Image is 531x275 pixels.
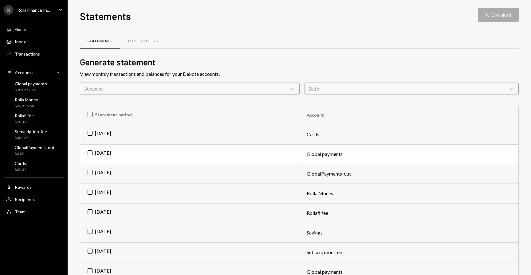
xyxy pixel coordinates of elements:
div: R [4,5,14,15]
div: View monthly transactions and balances for your Dakota accounts. [80,70,519,78]
div: $10,182.11 [15,119,34,125]
h2: Generate statement [80,56,519,68]
div: Subscription-fee [15,129,47,134]
td: GlobalPayments-out [299,164,518,184]
div: Rolla Finance In... [17,7,50,13]
div: Accounts [15,70,33,75]
a: Inbox [4,36,64,47]
div: Global payments [15,81,47,86]
a: Recipients [4,194,64,205]
div: Account Letters [127,39,160,44]
td: Rolla Money [299,184,518,203]
div: $500.35 [15,135,47,141]
div: Team [15,209,26,214]
th: Account [299,105,518,125]
a: Accounts [4,67,64,78]
div: Recipients [15,197,35,202]
a: Cards$62.32 [4,159,64,174]
div: Rewards [15,184,32,190]
a: Rolla Money$26,526.64 [4,95,64,110]
div: $62.32 [15,167,26,172]
a: Transactions [4,48,64,59]
td: Cards [299,125,518,144]
div: Cards [15,161,26,166]
a: Subscription-fee$500.35 [4,127,64,142]
div: Inbox [15,39,26,44]
a: Rollafi fee$10,182.11 [4,111,64,126]
a: Home [4,24,64,35]
div: Date [305,83,519,95]
h1: Statements [80,10,131,22]
a: Rewards [4,181,64,192]
div: GlobalPayments-out [15,145,55,150]
div: Home [15,27,26,32]
td: Rollafi fee [299,203,518,223]
div: Statements [87,39,112,44]
div: Account [80,83,300,95]
div: Rollafi fee [15,113,34,118]
a: Global payments$705,552.26 [4,79,64,94]
div: $705,552.26 [15,87,47,93]
div: $26,526.64 [15,103,38,109]
div: Transactions [15,51,40,56]
td: Subscription-fee [299,242,518,262]
div: $0.00 [15,151,55,157]
td: Global payments [299,144,518,164]
div: Rolla Money [15,97,38,102]
a: GlobalPayments-out$0.00 [4,143,64,158]
td: Savings [299,223,518,242]
a: Account Letters [120,33,168,49]
a: Statements [80,33,120,49]
a: Team [4,206,64,217]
